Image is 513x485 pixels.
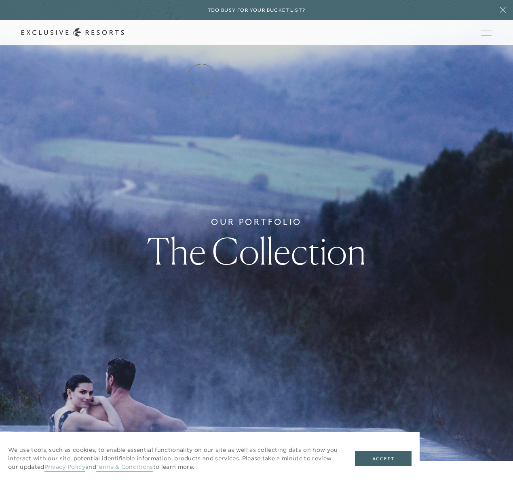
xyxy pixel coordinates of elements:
h6: Too busy for your bucket list? [208,6,306,14]
button: Accept [355,451,412,466]
button: Open navigation [481,30,492,36]
a: Terms & Conditions [96,463,153,472]
a: Privacy Policy [44,463,85,472]
h6: Our Portfolio [211,216,302,229]
p: We use tools, such as cookies, to enable essential functionality on our site as well as collectin... [8,446,339,471]
h1: The Collection [147,233,366,269]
